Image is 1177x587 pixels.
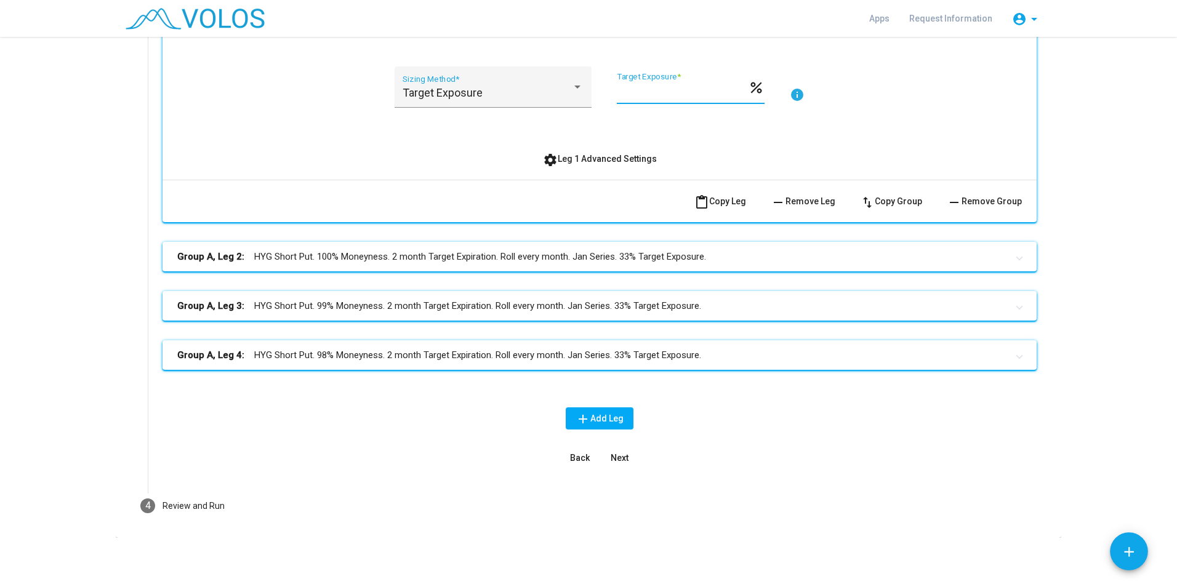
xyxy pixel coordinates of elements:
[685,190,756,212] button: Copy Leg
[790,87,805,102] mat-icon: info
[570,453,590,463] span: Back
[611,453,629,463] span: Next
[869,14,890,23] span: Apps
[177,348,244,362] b: Group A, Leg 4:
[533,148,667,170] button: Leg 1 Advanced Settings
[899,7,1002,30] a: Request Information
[937,190,1032,212] button: Remove Group
[163,340,1037,370] mat-expansion-panel-header: Group A, Leg 4:HYG Short Put. 98% Moneyness. 2 month Target Expiration. Roll every month. Jan Ser...
[694,196,746,206] span: Copy Leg
[560,447,600,469] button: Back
[145,500,151,511] span: 4
[694,195,709,210] mat-icon: content_paste
[761,190,845,212] button: Remove Leg
[163,291,1037,321] mat-expansion-panel-header: Group A, Leg 3:HYG Short Put. 99% Moneyness. 2 month Target Expiration. Roll every month. Jan Ser...
[771,196,835,206] span: Remove Leg
[576,412,590,426] mat-icon: add
[163,500,225,513] div: Review and Run
[1110,532,1148,570] button: Add icon
[947,196,1022,206] span: Remove Group
[1027,12,1042,26] mat-icon: arrow_drop_down
[163,242,1037,271] mat-expansion-panel-header: Group A, Leg 2:HYG Short Put. 100% Moneyness. 2 month Target Expiration. Roll every month. Jan Se...
[543,153,558,167] mat-icon: settings
[177,299,1007,313] mat-panel-title: HYG Short Put. 99% Moneyness. 2 month Target Expiration. Roll every month. Jan Series. 33% Target...
[1121,544,1137,560] mat-icon: add
[177,348,1007,362] mat-panel-title: HYG Short Put. 98% Moneyness. 2 month Target Expiration. Roll every month. Jan Series. 33% Target...
[600,447,639,469] button: Next
[403,86,483,99] span: Target Exposure
[177,299,244,313] b: Group A, Leg 3:
[543,154,657,164] span: Leg 1 Advanced Settings
[860,195,875,210] mat-icon: swap_vert
[859,7,899,30] a: Apps
[850,190,932,212] button: Copy Group
[771,195,785,210] mat-icon: remove
[947,195,962,210] mat-icon: remove
[909,14,992,23] span: Request Information
[576,413,624,423] span: Add Leg
[748,79,765,94] mat-icon: percent
[177,250,1007,264] mat-panel-title: HYG Short Put. 100% Moneyness. 2 month Target Expiration. Roll every month. Jan Series. 33% Targe...
[860,196,922,206] span: Copy Group
[566,407,633,429] button: Add Leg
[177,250,244,264] b: Group A, Leg 2:
[1012,12,1027,26] mat-icon: account_circle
